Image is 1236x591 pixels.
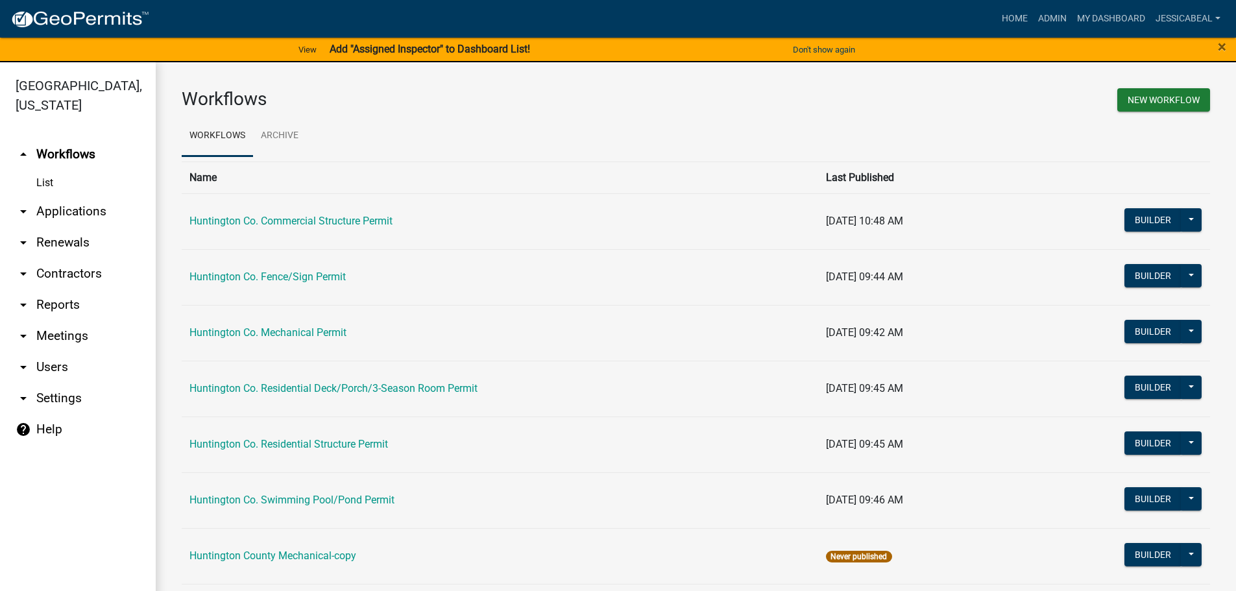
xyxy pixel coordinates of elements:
[182,162,818,193] th: Name
[1124,543,1181,566] button: Builder
[1218,38,1226,56] span: ×
[189,382,478,394] a: Huntington Co. Residential Deck/Porch/3-Season Room Permit
[16,235,31,250] i: arrow_drop_down
[16,147,31,162] i: arrow_drop_up
[1124,431,1181,455] button: Builder
[189,494,394,506] a: Huntington Co. Swimming Pool/Pond Permit
[16,391,31,406] i: arrow_drop_down
[189,271,346,283] a: Huntington Co. Fence/Sign Permit
[1124,487,1181,511] button: Builder
[293,39,322,60] a: View
[189,549,356,562] a: Huntington County Mechanical-copy
[16,204,31,219] i: arrow_drop_down
[997,6,1033,31] a: Home
[182,88,686,110] h3: Workflows
[1124,320,1181,343] button: Builder
[330,43,530,55] strong: Add "Assigned Inspector" to Dashboard List!
[826,271,903,283] span: [DATE] 09:44 AM
[16,422,31,437] i: help
[826,382,903,394] span: [DATE] 09:45 AM
[826,438,903,450] span: [DATE] 09:45 AM
[788,39,860,60] button: Don't show again
[253,115,306,157] a: Archive
[189,215,393,227] a: Huntington Co. Commercial Structure Permit
[1072,6,1150,31] a: My Dashboard
[1124,208,1181,232] button: Builder
[182,115,253,157] a: Workflows
[189,326,346,339] a: Huntington Co. Mechanical Permit
[189,438,388,450] a: Huntington Co. Residential Structure Permit
[818,162,1013,193] th: Last Published
[1033,6,1072,31] a: Admin
[1124,376,1181,399] button: Builder
[16,359,31,375] i: arrow_drop_down
[826,494,903,506] span: [DATE] 09:46 AM
[16,328,31,344] i: arrow_drop_down
[826,551,891,562] span: Never published
[16,266,31,282] i: arrow_drop_down
[1117,88,1210,112] button: New Workflow
[1150,6,1226,31] a: JessicaBeal
[16,297,31,313] i: arrow_drop_down
[826,326,903,339] span: [DATE] 09:42 AM
[1124,264,1181,287] button: Builder
[826,215,903,227] span: [DATE] 10:48 AM
[1218,39,1226,54] button: Close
